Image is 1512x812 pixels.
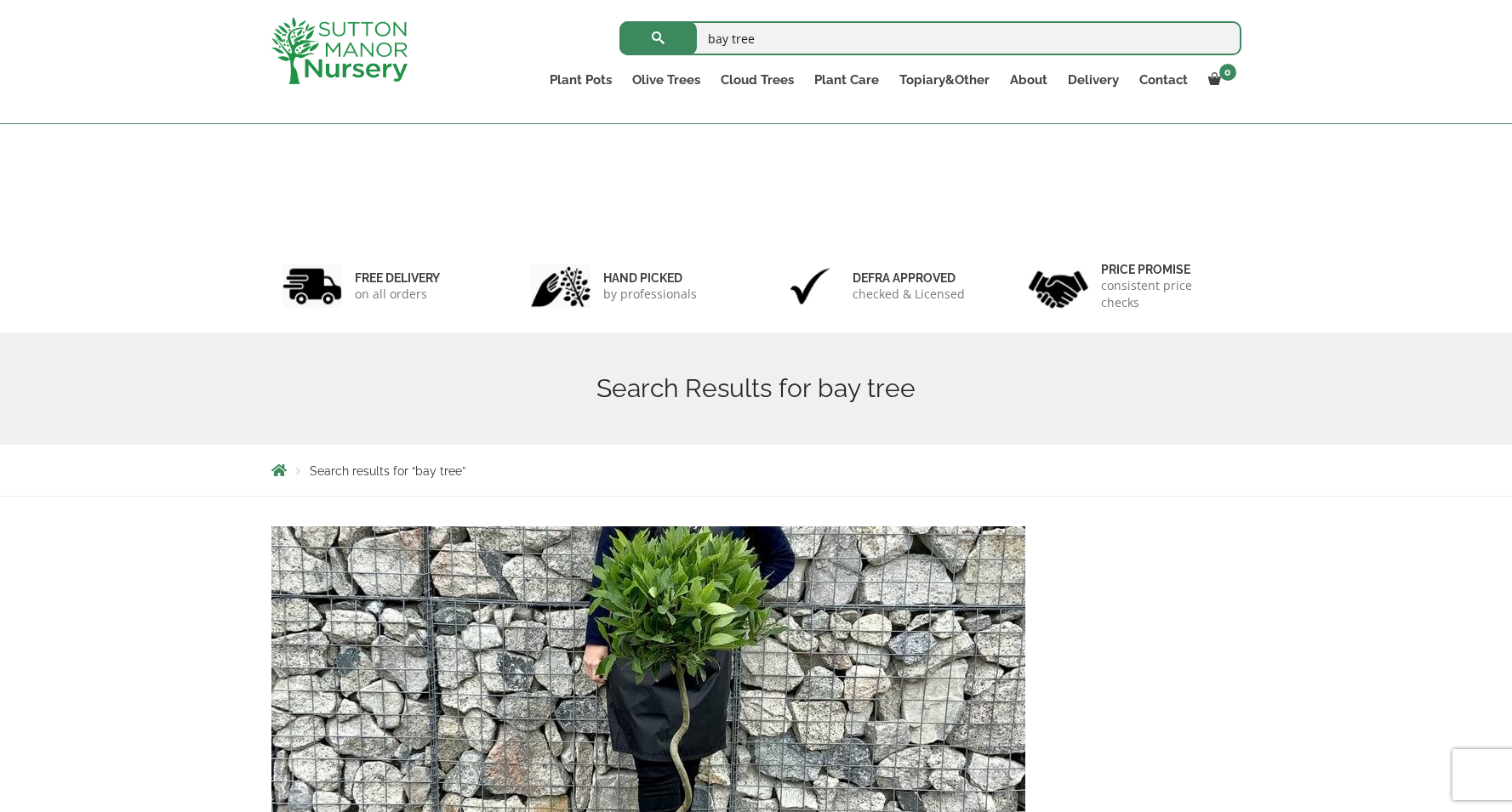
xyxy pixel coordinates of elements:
[271,17,408,84] img: logo
[1058,68,1129,92] a: Delivery
[1101,262,1230,277] h6: Price promise
[531,264,591,308] img: 2.jpg
[1219,64,1236,81] span: 0
[355,270,440,286] h6: FREE DELIVERY
[622,68,710,92] a: Olive Trees
[355,286,440,303] p: on all orders
[603,286,697,303] p: by professionals
[1000,68,1058,92] a: About
[710,68,804,92] a: Cloud Trees
[889,68,1000,92] a: Topiary&Other
[271,463,1241,477] nav: Breadcrumbs
[1029,260,1088,312] img: 4.jpg
[282,264,342,308] img: 1.jpg
[853,286,965,303] p: checked & Licensed
[310,464,465,478] span: Search results for “bay tree”
[619,21,1241,55] input: Search...
[1129,68,1198,92] a: Contact
[1198,68,1241,92] a: 0
[1101,277,1230,311] p: consistent price checks
[271,373,1241,404] h1: Search Results for bay tree
[853,270,965,286] h6: Defra approved
[539,68,622,92] a: Plant Pots
[780,264,840,308] img: 3.jpg
[271,700,1025,716] a: Laurus Nobilis - Bay Tree Spiral Stem XL (1.20 - 1.30M)
[603,270,697,286] h6: hand picked
[804,68,889,92] a: Plant Care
